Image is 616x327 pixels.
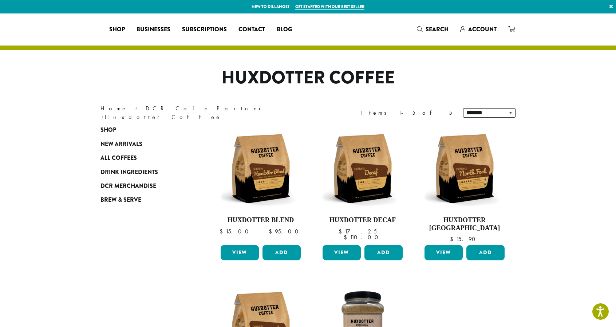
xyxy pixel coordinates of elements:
span: Drink Ingredients [100,168,158,177]
a: DCR Merchandise [100,179,188,193]
button: Add [364,245,403,260]
img: Huxdotter-Coffee-North-Fork-12oz-Web.jpg [423,127,506,210]
bdi: 15.00 [220,228,252,235]
bdi: 95.00 [269,228,302,235]
h4: Huxdotter Blend [219,216,303,224]
a: Huxdotter [GEOGRAPHIC_DATA] $15.90 [423,127,506,242]
nav: Breadcrumb [100,104,297,122]
img: Huxdotter-Coffee-Huxdotter-Blend-12oz-Web.jpg [219,127,303,210]
h4: Huxdotter Decaf [321,216,404,224]
span: Contact [238,25,265,34]
img: Huxdotter-Coffee-Decaf-12oz-Web.jpg [321,127,404,210]
button: Add [262,245,301,260]
span: Shop [109,25,125,34]
span: $ [450,235,456,243]
a: Huxdotter Blend [219,127,303,242]
span: Shop [100,126,116,135]
span: Brew & Serve [100,196,141,205]
a: Shop [100,123,188,137]
a: DCR Cafe Partner [146,105,266,112]
a: Brew & Serve [100,193,188,207]
span: Subscriptions [182,25,227,34]
a: View [323,245,361,260]
a: All Coffees [100,151,188,165]
span: Account [468,25,497,34]
span: Search [426,25,449,34]
a: Get started with our best seller [295,4,364,10]
a: View [425,245,463,260]
span: › [101,110,104,122]
a: New Arrivals [100,137,188,151]
a: Huxdotter Decaf [321,127,404,242]
div: Items 1-5 of 5 [361,109,452,117]
span: Businesses [137,25,170,34]
a: Drink Ingredients [100,165,188,179]
span: Blog [277,25,292,34]
a: Search [411,23,454,35]
a: View [221,245,259,260]
span: – [259,228,262,235]
span: $ [344,233,350,241]
span: $ [220,228,226,235]
h1: Huxdotter Coffee [95,67,521,88]
a: Home [100,105,127,112]
h4: Huxdotter [GEOGRAPHIC_DATA] [423,216,506,232]
span: New Arrivals [100,140,142,149]
span: – [384,228,387,235]
bdi: 17.25 [339,228,377,235]
bdi: 15.90 [450,235,479,243]
span: All Coffees [100,154,137,163]
span: DCR Merchandise [100,182,156,191]
bdi: 110.00 [344,233,382,241]
span: › [135,102,138,113]
span: $ [269,228,275,235]
a: Shop [103,24,131,35]
button: Add [466,245,505,260]
span: $ [339,228,345,235]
